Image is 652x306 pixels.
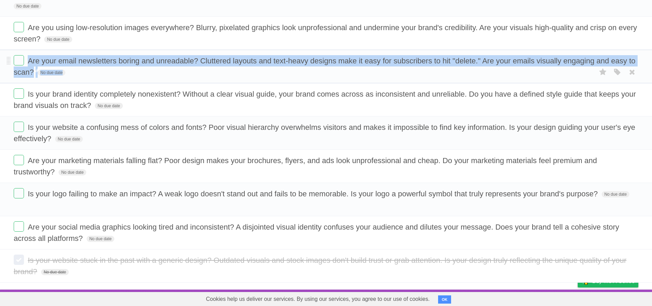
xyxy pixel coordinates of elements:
[14,23,637,43] span: Are you using low-resolution images everywhere? Blurry, pixelated graphics look unprofessional an...
[59,169,86,175] span: No due date
[569,291,587,304] a: Privacy
[28,189,599,198] span: Is your logo failing to make an impact? A weak logo doesn't stand out and fails to be memorable. ...
[14,156,597,176] span: Are your marketing materials falling flat? Poor design makes your brochures, flyers, and ads look...
[14,256,626,276] span: Is your website stuck in the past with a generic design? Outdated visuals and stock images don't ...
[41,269,69,275] span: No due date
[14,255,24,265] label: Done
[597,66,610,78] label: Star task
[14,57,636,76] span: Are your email newsletters boring and unreadable? Cluttered layouts and text-heavy designs make i...
[14,90,636,110] span: Is your brand identity completely nonexistent? Without a clear visual guide, your brand comes acr...
[199,292,437,306] span: Cookies help us deliver our services. By using our services, you agree to our use of cookies.
[14,3,41,9] span: No due date
[509,291,537,304] a: Developers
[438,295,451,304] button: OK
[14,122,24,132] label: Done
[14,123,635,143] span: Is your website a confusing mess of colors and fonts? Poor visual hierarchy overwhelms visitors a...
[595,291,638,304] a: Suggest a feature
[14,223,619,243] span: Are your social media graphics looking tired and inconsistent? A disjointed visual identity confu...
[14,88,24,99] label: Done
[14,188,24,198] label: Done
[87,236,114,242] span: No due date
[602,191,629,197] span: No due date
[14,155,24,165] label: Done
[95,103,123,109] span: No due date
[14,55,24,65] label: Done
[44,36,72,42] span: No due date
[14,22,24,32] label: Done
[592,275,635,287] span: Buy me a coffee
[487,291,501,304] a: About
[55,136,83,142] span: No due date
[546,291,561,304] a: Terms
[38,70,65,76] span: No due date
[14,221,24,232] label: Done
